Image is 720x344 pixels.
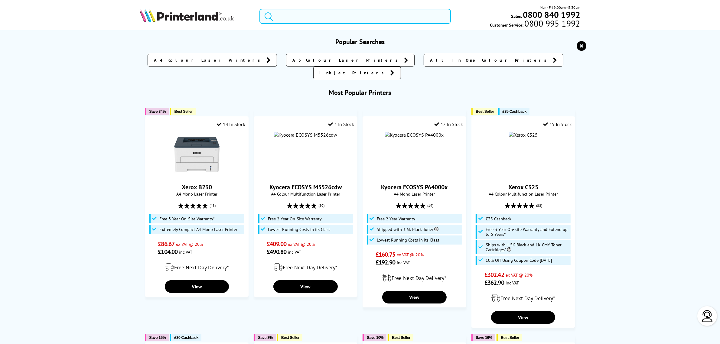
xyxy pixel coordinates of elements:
span: Best Seller [281,335,300,340]
a: View [165,280,229,293]
span: (19) [427,200,433,211]
a: A4 Colour Laser Printers [148,54,277,67]
img: Printerland Logo [140,9,234,22]
span: Best Seller [476,109,494,114]
span: ex VAT @ 20% [176,241,203,247]
div: modal_delivery [148,259,245,276]
span: £362.90 [484,279,504,287]
button: Best Seller [497,334,522,341]
div: modal_delivery [366,269,463,286]
span: (48) [210,200,216,211]
span: £86.67 [158,240,174,248]
button: Best Seller [170,108,196,115]
span: Free 3 Year On-Site Warranty and Extend up to 5 Years* [486,227,569,237]
span: ex VAT @ 20% [288,241,315,247]
button: £30 Cashback [170,334,201,341]
span: A4 Mono Laser Printer [366,191,463,197]
span: £409.00 [267,240,286,248]
span: (80) [318,200,324,211]
span: £30 Cashback [174,335,198,340]
a: Inkjet Printers [313,67,401,79]
img: Kyocera ECOSYS PA4000x [385,132,444,138]
a: Xerox B230 [174,172,220,178]
a: Kyocera ECOSYS M5526cdw [269,183,342,191]
a: Printerland Logo [140,9,252,24]
span: All In One Colour Printers [430,57,550,63]
a: 0800 840 1992 [522,12,580,18]
span: inc VAT [179,249,192,255]
img: Xerox B230 [174,132,220,177]
span: Save 15% [149,335,166,340]
div: 15 In Stock [543,121,572,127]
span: £302.42 [484,271,504,279]
span: A4 Colour Multifunction Laser Printer [475,191,572,197]
span: Mon - Fri 9:00am - 5:30pm [540,5,580,10]
span: inc VAT [506,280,519,286]
a: View [273,280,337,293]
div: 14 In Stock [217,121,245,127]
input: Search product or brand [259,9,451,24]
div: 12 In Stock [434,121,463,127]
button: Save 3% [254,334,275,341]
span: ex VAT @ 20% [506,272,533,278]
span: Inkjet Printers [320,70,387,76]
span: 10% Off Using Coupon Code [DATE] [486,258,552,263]
span: Customer Service: [490,21,580,28]
span: Save 16% [476,335,492,340]
span: Free 3 Year On-Site Warranty* [159,216,215,221]
a: Xerox B230 [182,183,212,191]
span: (88) [536,200,542,211]
span: Extremely Compact A4 Mono Laser Printer [159,227,237,232]
button: Save 16% [471,334,495,341]
a: Xerox C325 [508,183,538,191]
a: A3 Colour Laser Printers [286,54,415,67]
span: A4 Colour Multifunction Laser Printer [257,191,354,197]
button: Save 15% [145,334,169,341]
span: ex VAT @ 20% [397,252,424,258]
button: Best Seller [388,334,413,341]
img: user-headset-light.svg [701,310,713,322]
span: Save 34% [149,109,166,114]
button: Best Seller [277,334,303,341]
span: inc VAT [397,260,410,265]
span: £35 Cashback [503,109,526,114]
span: Shipped with 3.6k Black Toner [377,227,438,232]
div: modal_delivery [257,259,354,276]
span: inc VAT [288,249,301,255]
span: £192.90 [376,258,395,266]
button: Best Seller [471,108,497,115]
b: 0800 840 1992 [523,9,580,20]
span: Lowest Running Costs in its Class [377,238,439,242]
span: Best Seller [392,335,410,340]
a: All In One Colour Printers [424,54,563,67]
span: A3 Colour Laser Printers [292,57,401,63]
span: Lowest Running Costs in its Class [268,227,331,232]
span: £35 Cashback [486,216,511,221]
h3: Popular Searches [140,37,580,46]
h3: Most Popular Printers [140,88,580,97]
span: 0800 995 1992 [524,21,580,26]
a: View [491,311,555,324]
button: Save 34% [145,108,169,115]
span: Save 10% [367,335,383,340]
div: 1 In Stock [328,121,354,127]
a: View [382,291,446,303]
button: £35 Cashback [498,108,529,115]
span: Best Seller [174,109,193,114]
span: Sales: [511,13,522,19]
img: Xerox C325 [509,132,538,138]
div: modal_delivery [475,290,572,307]
span: Best Seller [501,335,519,340]
span: A4 Colour Laser Printers [154,57,263,63]
img: Kyocera ECOSYS M5526cdw [274,132,337,138]
span: Free 2 Year Warranty [377,216,415,221]
span: Ships with 1.5K Black and 1K CMY Toner Cartridges* [486,242,569,252]
span: Save 3% [258,335,272,340]
a: Kyocera ECOSYS PA4000x [381,183,448,191]
span: £104.00 [158,248,178,256]
span: Free 2 Year On-Site Warranty [268,216,322,221]
span: £160.75 [376,251,395,258]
